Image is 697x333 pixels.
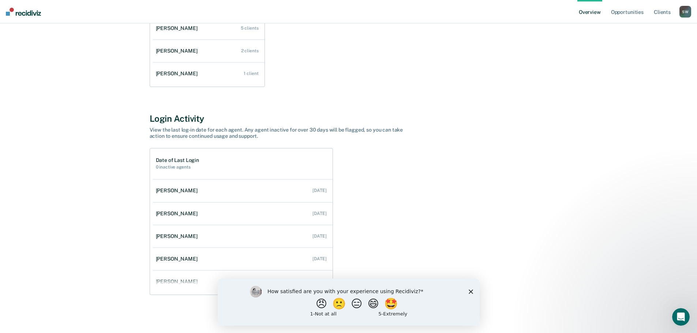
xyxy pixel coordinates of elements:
img: Recidiviz [6,8,41,16]
iframe: Survey by Kim from Recidiviz [218,279,480,326]
a: [PERSON_NAME] 5 clients [153,18,265,39]
button: SW [679,6,691,18]
div: [DATE] [312,234,326,239]
div: [PERSON_NAME] [156,233,201,239]
div: S W [679,6,691,18]
div: 1 client [244,71,258,76]
div: [PERSON_NAME] [156,48,201,54]
div: [PERSON_NAME] [156,211,201,217]
a: [PERSON_NAME] [DATE] [153,271,333,292]
div: [DATE] [312,256,326,261]
div: [PERSON_NAME] [156,256,201,262]
a: [PERSON_NAME] 2 clients [153,41,265,61]
div: [DATE] [312,211,326,216]
a: [PERSON_NAME] [DATE] [153,226,333,247]
a: [PERSON_NAME] [DATE] [153,203,333,224]
a: [PERSON_NAME] [DATE] [153,180,333,201]
h1: Date of Last Login [156,157,199,163]
div: Login Activity [150,113,548,124]
div: [PERSON_NAME] [156,25,201,31]
div: [PERSON_NAME] [156,71,201,77]
iframe: Intercom live chat [672,308,690,326]
div: 2 clients [241,48,259,53]
a: [PERSON_NAME] [DATE] [153,249,333,269]
a: [PERSON_NAME] 1 client [153,63,265,84]
h2: 0 inactive agents [156,164,199,170]
div: [DATE] [312,188,326,193]
div: [PERSON_NAME] [156,279,201,285]
div: [PERSON_NAME] [156,188,201,194]
div: View the last log-in date for each agent. Any agent inactive for over 30 days will be flagged, so... [150,127,406,139]
div: 5 clients [241,26,259,31]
